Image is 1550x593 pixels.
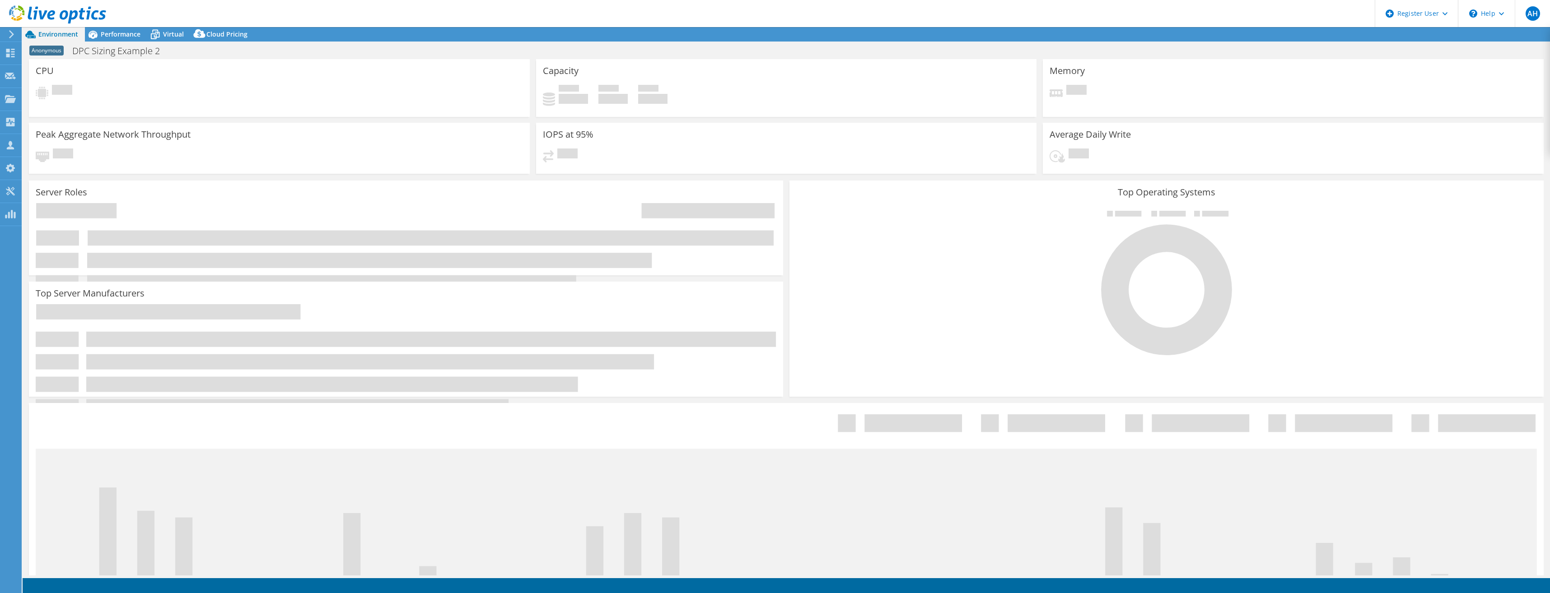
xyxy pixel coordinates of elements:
[638,94,668,104] h4: 0 GiB
[36,288,145,298] h3: Top Server Manufacturers
[29,46,64,56] span: Anonymous
[559,94,588,104] h4: 0 GiB
[101,30,140,38] span: Performance
[36,187,87,197] h3: Server Roles
[1069,148,1089,161] span: Pending
[796,187,1537,197] h3: Top Operating Systems
[68,46,174,56] h1: DPC Sizing Example 2
[1050,130,1131,139] h3: Average Daily Write
[53,148,73,161] span: Pending
[1526,6,1540,21] span: AH
[163,30,184,38] span: Virtual
[1050,66,1085,76] h3: Memory
[559,85,579,94] span: Used
[36,66,54,76] h3: CPU
[206,30,247,38] span: Cloud Pricing
[557,148,578,161] span: Pending
[598,94,628,104] h4: 0 GiB
[52,85,72,97] span: Pending
[638,85,658,94] span: Total
[543,66,579,76] h3: Capacity
[1066,85,1087,97] span: Pending
[36,130,191,139] h3: Peak Aggregate Network Throughput
[598,85,619,94] span: Free
[38,30,78,38] span: Environment
[1469,9,1477,18] svg: \n
[543,130,593,139] h3: IOPS at 95%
